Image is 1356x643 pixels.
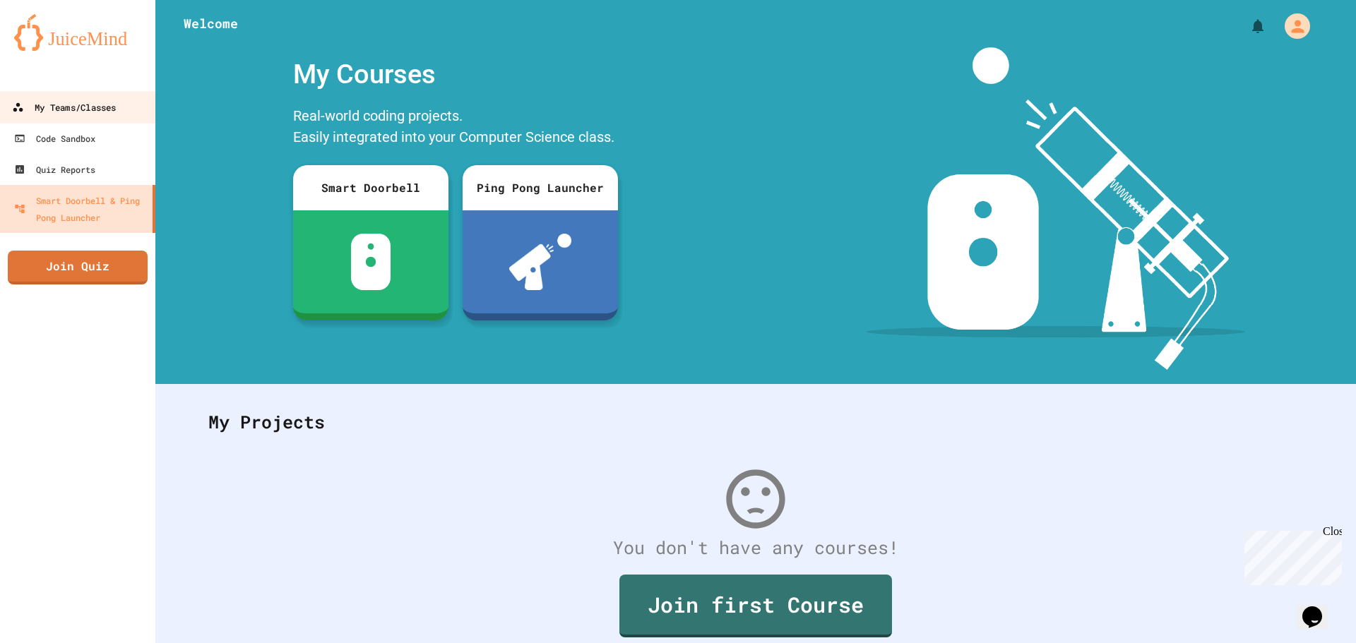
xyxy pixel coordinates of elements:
[14,130,95,147] div: Code Sandbox
[293,165,448,210] div: Smart Doorbell
[6,6,97,90] div: Chat with us now!Close
[14,161,95,178] div: Quiz Reports
[1239,525,1342,585] iframe: chat widget
[14,192,147,226] div: Smart Doorbell & Ping Pong Launcher
[194,395,1317,450] div: My Projects
[286,47,625,102] div: My Courses
[1297,587,1342,629] iframe: chat widget
[867,47,1245,370] img: banner-image-my-projects.png
[14,14,141,51] img: logo-orange.svg
[1223,14,1270,38] div: My Notifications
[619,575,892,637] a: Join first Course
[1270,10,1314,42] div: My Account
[12,99,116,116] div: My Teams/Classes
[194,534,1317,561] div: You don't have any courses!
[286,102,625,155] div: Real-world coding projects. Easily integrated into your Computer Science class.
[8,251,148,284] a: Join Quiz
[351,234,391,290] img: sdb-white.svg
[509,234,572,290] img: ppl-with-ball.png
[463,165,618,210] div: Ping Pong Launcher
